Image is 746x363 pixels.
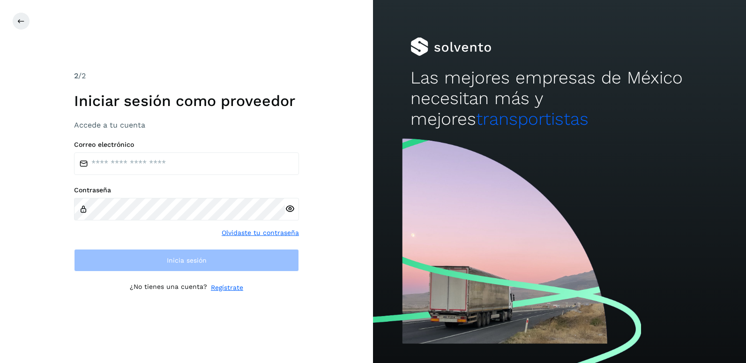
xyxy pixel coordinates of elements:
[222,228,299,238] a: Olvidaste tu contraseña
[74,186,299,194] label: Contraseña
[74,92,299,110] h1: Iniciar sesión como proveedor
[74,71,78,80] span: 2
[74,121,299,129] h3: Accede a tu cuenta
[211,283,243,293] a: Regístrate
[167,257,207,264] span: Inicia sesión
[476,109,589,129] span: transportistas
[410,68,709,130] h2: Las mejores empresas de México necesitan más y mejores
[74,70,299,82] div: /2
[74,249,299,272] button: Inicia sesión
[130,283,207,293] p: ¿No tienes una cuenta?
[74,141,299,149] label: Correo electrónico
